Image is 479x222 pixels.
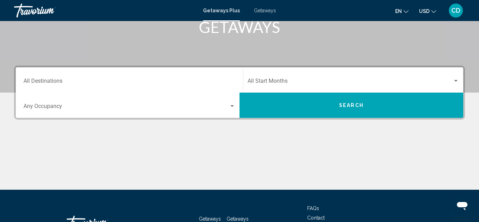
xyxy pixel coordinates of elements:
[451,194,473,216] iframe: Button to launch messaging window
[254,8,276,13] a: Getaways
[339,103,364,108] span: Search
[14,4,196,18] a: Travorium
[203,8,240,13] a: Getaways Plus
[16,67,463,118] div: Search widget
[447,3,465,18] button: User Menu
[419,6,436,16] button: Change currency
[307,215,325,221] a: Contact
[239,93,463,118] button: Search
[199,216,221,222] a: Getaways
[307,206,319,211] a: FAQs
[395,6,409,16] button: Change language
[419,8,430,14] span: USD
[451,7,460,14] span: CD
[395,8,402,14] span: en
